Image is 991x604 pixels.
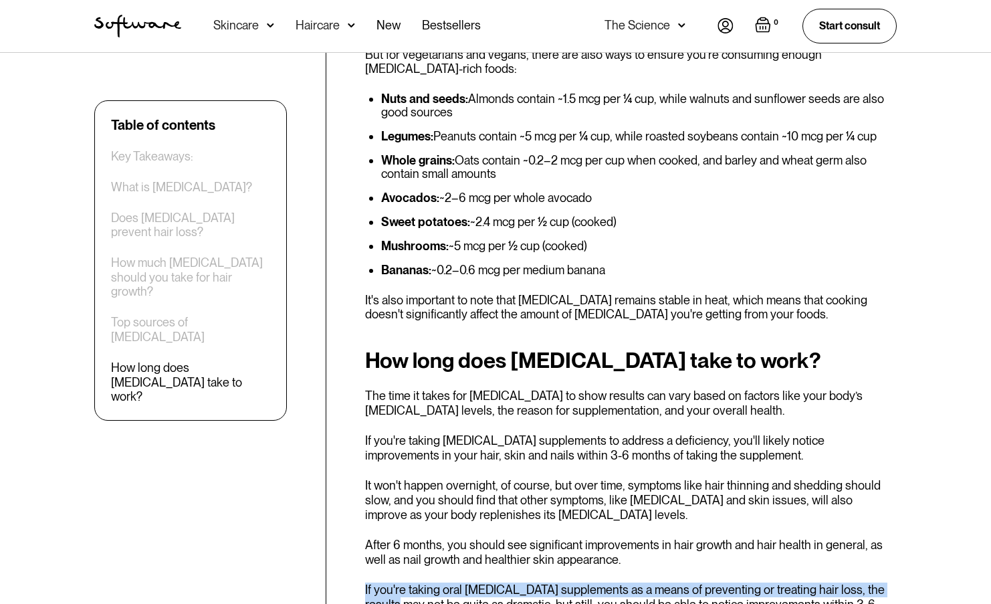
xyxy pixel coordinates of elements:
li: ~2.4 mcg per ½ cup (cooked) [381,215,897,229]
a: What is [MEDICAL_DATA]? [111,180,252,195]
li: Almonds contain ~1.5 mcg per ¼ cup, while walnuts and sunflower seeds are also good sources [381,92,897,119]
li: Peanuts contain ~5 mcg per ¼ cup, while roasted soybeans contain ~10 mcg per ¼ cup [381,130,897,143]
p: It won't happen overnight, of course, but over time, symptoms like hair thinning and shedding sho... [365,478,897,522]
div: The Science [604,19,670,32]
img: arrow down [678,19,685,32]
li: ~2–6 mcg per whole avocado [381,191,897,205]
p: It's also important to note that [MEDICAL_DATA] remains stable in heat, which means that cooking ... [365,293,897,322]
li: ~0.2–0.6 mcg per medium banana [381,264,897,277]
strong: Sweet potatoes: [381,215,470,229]
strong: Whole grains: [381,153,455,167]
div: Haircare [296,19,340,32]
h2: How long does [MEDICAL_DATA] take to work? [365,348,897,373]
a: Open empty cart [755,17,781,35]
a: Top sources of [MEDICAL_DATA] [111,316,270,344]
p: If you're taking [MEDICAL_DATA] supplements to address a deficiency, you'll likely notice improve... [365,433,897,462]
img: Software Logo [94,15,181,37]
a: How long does [MEDICAL_DATA] take to work? [111,361,270,404]
a: How much [MEDICAL_DATA] should you take for hair growth? [111,256,270,300]
li: Oats contain ~0.2–2 mcg per cup when cooked, and barley and wheat germ also contain small amounts [381,154,897,181]
a: Does [MEDICAL_DATA] prevent hair loss? [111,211,270,239]
p: But for vegetarians and vegans, there are also ways to ensure you're consuming enough [MEDICAL_DA... [365,47,897,76]
strong: Nuts and seeds: [381,92,468,106]
strong: Mushrooms: [381,239,449,253]
p: The time it takes for [MEDICAL_DATA] to show results can vary based on factors like your body’s [... [365,389,897,417]
div: Table of contents [111,117,215,133]
strong: Avocados: [381,191,439,205]
div: 0 [771,17,781,29]
strong: Legumes: [381,129,433,143]
a: Key Takeaways: [111,149,193,164]
li: ~5 mcg per ½ cup (cooked) [381,239,897,253]
p: After 6 months, you should see significant improvements in hair growth and hair health in general... [365,538,897,567]
strong: Bananas: [381,263,431,277]
img: arrow down [267,19,274,32]
a: home [94,15,181,37]
a: Start consult [802,9,897,43]
img: arrow down [348,19,355,32]
div: Skincare [213,19,259,32]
